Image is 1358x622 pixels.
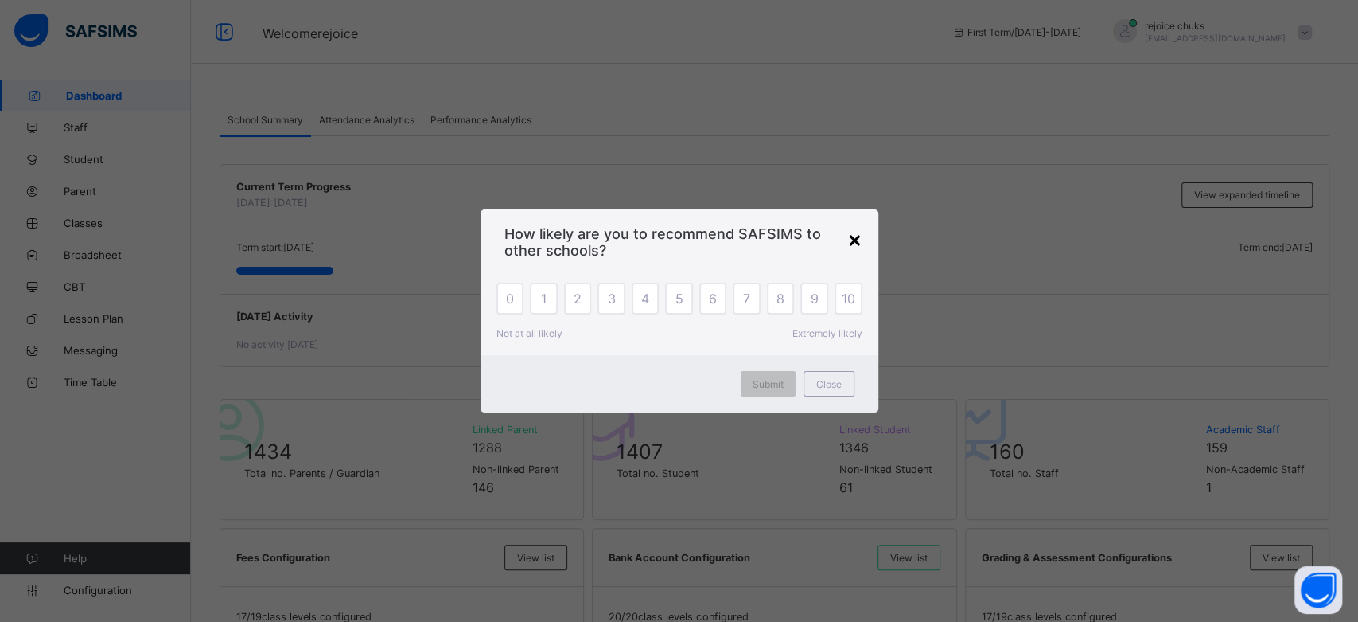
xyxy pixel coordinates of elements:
span: 7 [743,291,750,307]
span: How likely are you to recommend SAFSIMS to other schools? [504,225,854,259]
span: 10 [842,291,855,307]
div: 0 [496,283,524,315]
span: 8 [776,291,784,307]
span: Close [816,378,842,390]
span: 1 [541,291,547,307]
span: Submit [753,378,784,390]
span: 6 [709,291,717,307]
span: 3 [607,291,615,307]
button: Open asap [1294,566,1342,614]
div: × [847,225,862,252]
span: 4 [641,291,649,307]
span: Extremely likely [792,327,862,339]
span: 5 [675,291,683,307]
span: Not at all likely [496,327,562,339]
span: 2 [574,291,582,307]
span: 9 [811,291,819,307]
